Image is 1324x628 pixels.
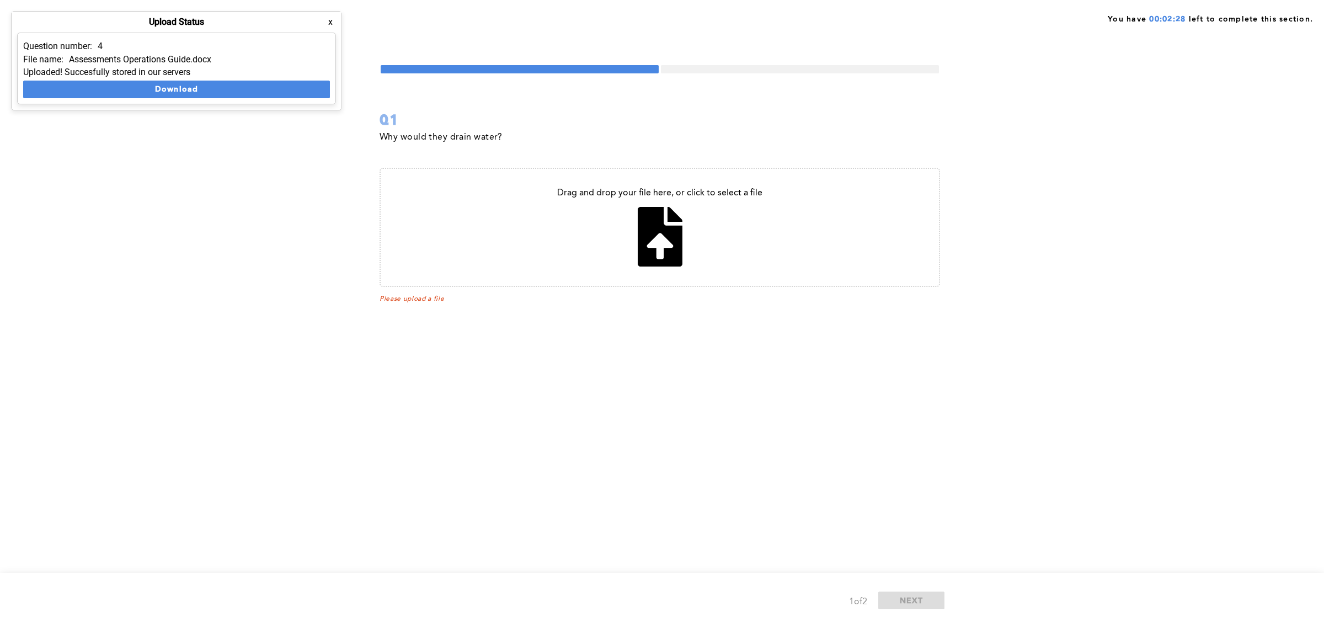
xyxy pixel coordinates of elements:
button: x [325,17,336,28]
button: Download [23,81,330,98]
button: Show Uploads [11,11,108,29]
p: Assessments Operations Guide.docx [69,55,211,65]
div: 1 of 2 [849,594,867,610]
button: NEXT [878,592,944,609]
span: 00:02:28 [1149,15,1186,23]
div: Q1 [380,110,940,130]
span: NEXT [900,595,923,605]
p: File name: [23,55,63,65]
p: Question number: [23,41,92,51]
h4: Upload Status [149,17,204,27]
p: 4 [98,41,103,51]
span: Please upload a file [380,295,940,303]
span: You have left to complete this section. [1108,11,1313,25]
p: Why would they drain water? [380,130,503,145]
div: Uploaded! Succesfully stored in our servers [23,67,330,77]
